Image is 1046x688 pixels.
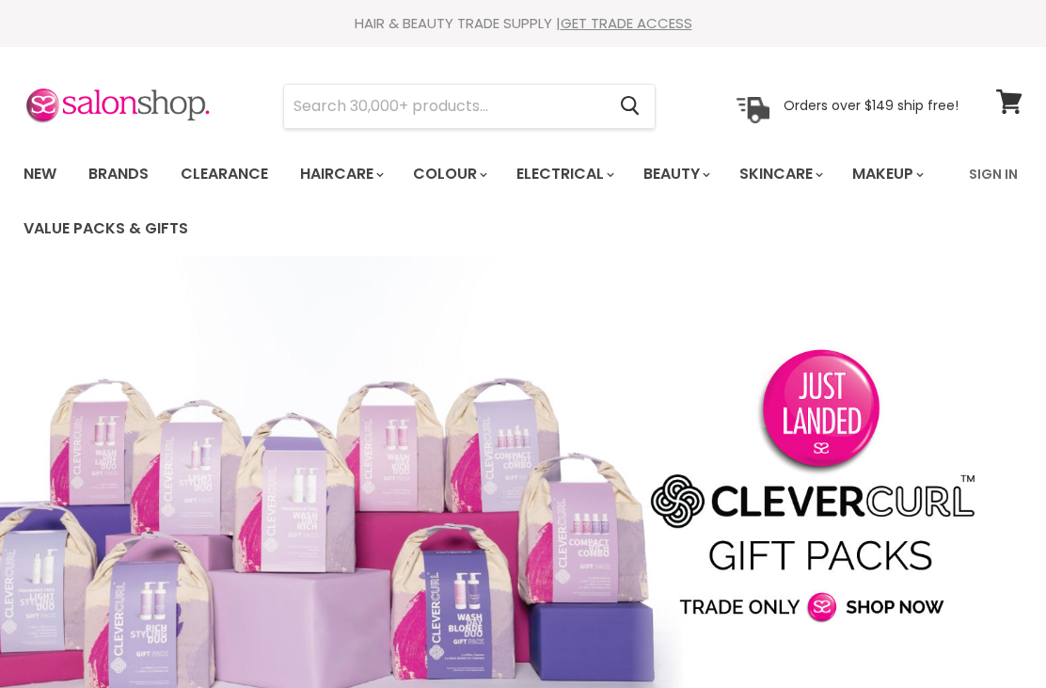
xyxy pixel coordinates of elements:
[283,84,656,129] form: Product
[561,13,692,33] a: GET TRADE ACCESS
[784,97,959,114] p: Orders over $149 ship free!
[166,154,282,194] a: Clearance
[286,154,395,194] a: Haircare
[9,209,202,248] a: Value Packs & Gifts
[284,85,605,128] input: Search
[605,85,655,128] button: Search
[502,154,626,194] a: Electrical
[9,154,71,194] a: New
[958,154,1029,194] a: Sign In
[838,154,935,194] a: Makeup
[74,154,163,194] a: Brands
[629,154,721,194] a: Beauty
[725,154,834,194] a: Skincare
[9,147,958,256] ul: Main menu
[399,154,499,194] a: Colour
